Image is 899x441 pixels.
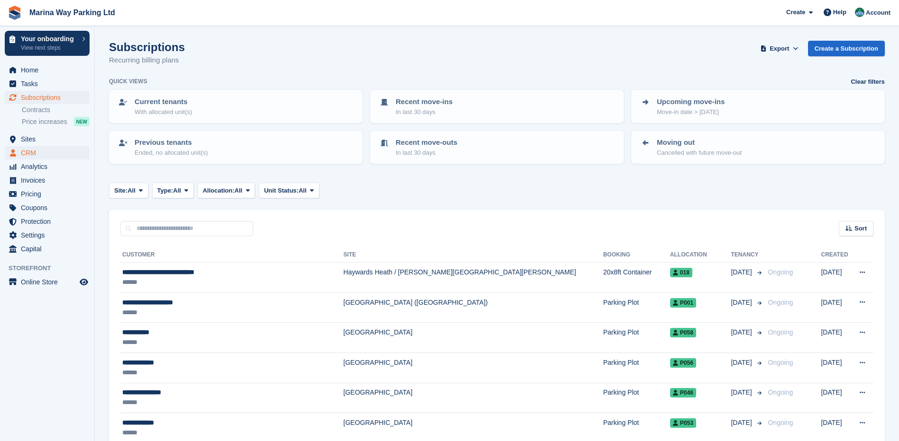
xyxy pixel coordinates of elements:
span: All [235,186,243,195]
span: Ongoing [768,388,793,396]
a: menu [5,201,90,214]
h1: Subscriptions [109,41,185,53]
span: Capital [21,242,78,256]
span: Ongoing [768,299,793,306]
p: Previous tenants [135,137,208,148]
span: [DATE] [731,358,754,368]
span: Ongoing [768,328,793,336]
th: Site [344,247,603,263]
td: Parking Plot [603,353,670,383]
button: Site: All [109,183,148,198]
span: Help [833,8,846,17]
span: Sites [21,132,78,146]
td: [GEOGRAPHIC_DATA] [344,353,603,383]
th: Created [821,247,851,263]
span: Account [866,8,890,18]
button: Export [759,41,800,56]
p: With allocated unit(s) [135,107,192,117]
th: Tenancy [731,247,764,263]
a: menu [5,174,90,187]
a: Create a Subscription [808,41,885,56]
p: Cancelled with future move-out [657,148,742,158]
span: Protection [21,215,78,228]
span: Allocation: [203,186,235,195]
a: menu [5,229,90,242]
p: Recent move-outs [396,137,457,148]
td: Haywards Heath / [PERSON_NAME][GEOGRAPHIC_DATA][PERSON_NAME] [344,263,603,293]
h6: Quick views [109,77,147,86]
a: menu [5,187,90,201]
p: In last 30 days [396,148,457,158]
span: Ongoing [768,268,793,276]
span: CRM [21,146,78,159]
p: Recent move-ins [396,97,453,107]
span: All [127,186,136,195]
span: All [173,186,181,195]
span: Price increases [22,117,67,126]
span: Pricing [21,187,78,201]
p: Move-in date > [DATE] [657,107,725,117]
p: Recurring billing plans [109,55,185,66]
span: Coupons [21,201,78,214]
td: Parking Plot [603,383,670,413]
p: View next steps [21,44,77,52]
span: Invoices [21,174,78,187]
td: [DATE] [821,323,851,353]
p: Current tenants [135,97,192,107]
td: Parking Plot [603,323,670,353]
a: menu [5,63,90,77]
span: Analytics [21,160,78,173]
td: Parking Plot [603,292,670,323]
span: [DATE] [731,418,754,428]
p: Ended, no allocated unit(s) [135,148,208,158]
span: [DATE] [731,267,754,277]
a: menu [5,215,90,228]
p: Upcoming move-ins [657,97,725,107]
span: Type: [157,186,173,195]
td: [DATE] [821,263,851,293]
span: Tasks [21,77,78,90]
a: Recent move-ins In last 30 days [371,91,623,122]
button: Type: All [152,183,194,198]
span: [DATE] [731,327,754,337]
span: Sort [854,224,867,233]
span: P046 [670,388,696,397]
a: menu [5,242,90,256]
span: P053 [670,418,696,428]
td: [DATE] [821,292,851,323]
button: Unit Status: All [259,183,319,198]
a: menu [5,275,90,289]
span: 018 [670,268,692,277]
span: P056 [670,358,696,368]
span: Settings [21,229,78,242]
span: Site: [114,186,127,195]
a: Current tenants With allocated unit(s) [110,91,362,122]
span: Ongoing [768,359,793,366]
a: Upcoming move-ins Move-in date > [DATE] [632,91,884,122]
span: p001 [670,298,696,308]
a: Preview store [78,276,90,288]
span: Online Store [21,275,78,289]
span: Ongoing [768,419,793,426]
span: Home [21,63,78,77]
span: Create [786,8,805,17]
span: All [299,186,307,195]
a: Recent move-outs In last 30 days [371,132,623,163]
a: Marina Way Parking Ltd [26,5,119,20]
div: NEW [74,117,90,126]
span: [DATE] [731,388,754,397]
a: Contracts [22,106,90,115]
a: Price increases NEW [22,116,90,127]
td: 20x8ft Container [603,263,670,293]
td: [GEOGRAPHIC_DATA] [344,383,603,413]
a: menu [5,77,90,90]
span: Export [770,44,789,53]
a: Clear filters [851,77,885,87]
a: menu [5,91,90,104]
th: Allocation [670,247,731,263]
a: menu [5,160,90,173]
td: [DATE] [821,353,851,383]
a: Moving out Cancelled with future move-out [632,132,884,163]
a: menu [5,132,90,146]
a: Your onboarding View next steps [5,31,90,56]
